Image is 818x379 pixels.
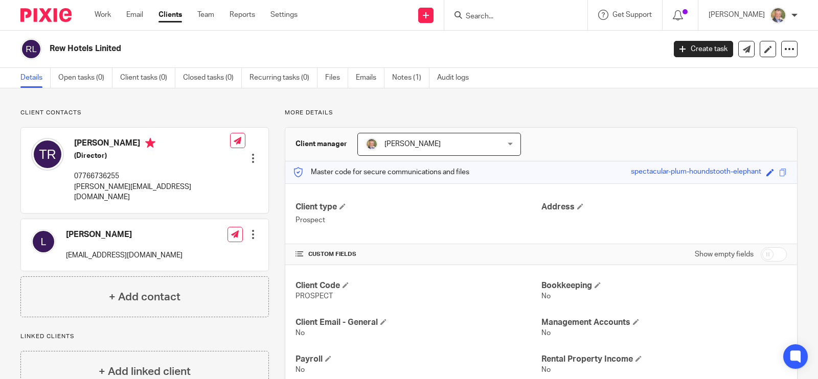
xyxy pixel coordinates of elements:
h5: (Director) [74,151,230,161]
p: 07766736255 [74,171,230,181]
h4: + Add contact [109,289,180,305]
a: Settings [270,10,298,20]
h4: Payroll [296,354,541,365]
i: Primary [145,138,155,148]
a: Notes (1) [392,68,429,88]
p: Prospect [296,215,541,225]
h4: Client Code [296,280,541,291]
h4: [PERSON_NAME] [66,229,183,240]
img: svg%3E [31,138,64,171]
div: spectacular-plum-houndstooth-elephant [631,167,761,178]
h4: CUSTOM FIELDS [296,250,541,258]
h4: Management Accounts [541,317,787,328]
a: Clients [158,10,182,20]
p: [PERSON_NAME][EMAIL_ADDRESS][DOMAIN_NAME] [74,182,230,203]
p: Linked clients [20,333,269,341]
a: Open tasks (0) [58,68,112,88]
a: Team [197,10,214,20]
span: No [296,366,305,373]
a: Closed tasks (0) [183,68,242,88]
a: Details [20,68,51,88]
h4: [PERSON_NAME] [74,138,230,151]
a: Create task [674,41,733,57]
h4: Client type [296,202,541,212]
p: Master code for secure communications and files [293,167,469,177]
a: Email [126,10,143,20]
h4: Rental Property Income [541,354,787,365]
a: Work [95,10,111,20]
span: No [541,366,551,373]
h3: Client manager [296,139,347,149]
a: Recurring tasks (0) [249,68,317,88]
a: Reports [230,10,255,20]
img: High%20Res%20Andrew%20Price%20Accountants_Poppy%20Jakes%20photography-1109.jpg [770,7,786,23]
p: [PERSON_NAME] [709,10,765,20]
span: No [541,293,551,300]
span: Get Support [612,11,652,18]
a: Files [325,68,348,88]
h4: Client Email - General [296,317,541,328]
a: Emails [356,68,384,88]
h4: Address [541,202,787,212]
span: No [296,329,305,337]
a: Audit logs [437,68,476,88]
img: svg%3E [31,229,56,254]
p: Client contacts [20,109,269,117]
input: Search [465,12,557,21]
span: [PERSON_NAME] [384,140,441,148]
p: [EMAIL_ADDRESS][DOMAIN_NAME] [66,250,183,260]
img: svg%3E [20,38,42,60]
a: Client tasks (0) [120,68,175,88]
label: Show empty fields [695,249,754,259]
img: Pixie [20,8,72,22]
h2: Rew Hotels Linited [50,43,537,54]
span: No [541,329,551,337]
h4: Bookkeeping [541,280,787,291]
span: PROSPECT [296,293,333,300]
img: High%20Res%20Andrew%20Price%20Accountants_Poppy%20Jakes%20photography-1109.jpg [366,138,378,150]
p: More details [285,109,798,117]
